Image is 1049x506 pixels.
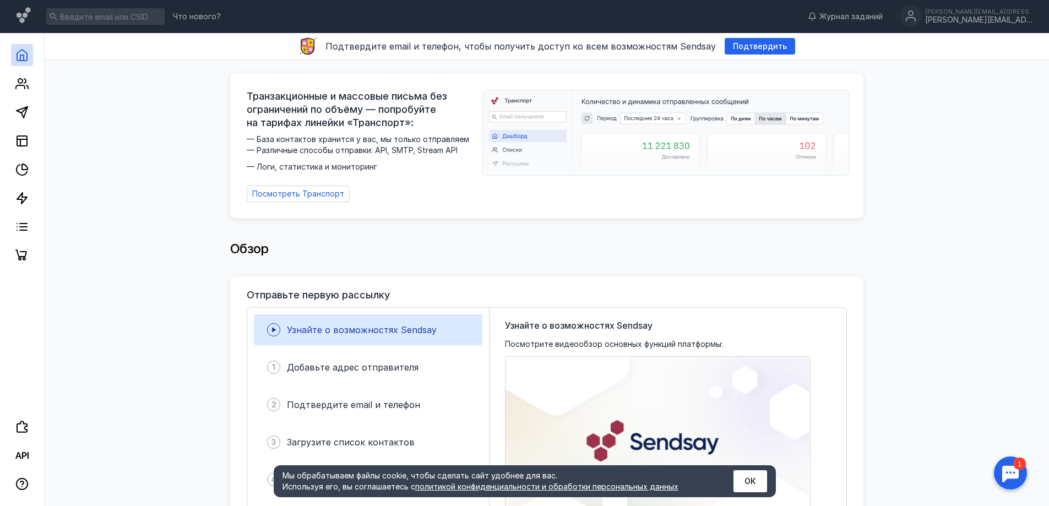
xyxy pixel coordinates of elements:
[167,13,226,20] a: Что нового?
[287,362,418,373] span: Добавьте адрес отправителя
[247,90,476,129] span: Транзакционные и массовые письма без ограничений по объёму — попробуйте на тарифах линейки «Транс...
[25,7,37,19] div: 1
[483,90,849,175] img: dashboard-transport-banner
[925,15,1035,25] div: [PERSON_NAME][EMAIL_ADDRESS][DOMAIN_NAME]
[271,474,276,485] span: 4
[282,470,706,492] div: Мы обрабатываем файлы cookie, чтобы сделать сайт удобнее для вас. Используя его, вы соглашаетесь c
[505,319,653,332] span: Узнайте о возможностях Sendsay
[287,437,415,448] span: Загрузите список контактов
[325,41,716,52] span: Подтвердите email и телефон, чтобы получить доступ ко всем возможностям Sendsay
[287,399,420,410] span: Подтвердите email и телефон
[272,362,275,373] span: 1
[252,189,344,199] span: Посмотреть Транспорт
[725,38,795,55] button: Подтвердить
[230,241,269,257] span: Обзор
[802,11,888,22] a: Журнал заданий
[271,437,276,448] span: 3
[247,186,350,202] a: Посмотреть Транспорт
[247,134,476,172] span: — База контактов хранится у вас, мы только отправляем — Различные способы отправки: API, SMTP, St...
[287,324,437,335] span: Узнайте о возможностях Sendsay
[173,13,221,20] span: Что нового?
[505,339,723,350] span: Посмотрите видеообзор основных функций платформы:
[925,8,1035,15] div: [PERSON_NAME][EMAIL_ADDRESS][DOMAIN_NAME]
[733,470,767,492] button: ОК
[733,42,787,51] span: Подтвердить
[819,11,883,22] span: Журнал заданий
[415,482,678,491] a: политикой конфиденциальности и обработки персональных данных
[247,290,390,301] h3: Отправьте первую рассылку
[271,399,276,410] span: 2
[46,8,165,25] input: Введите email или CSID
